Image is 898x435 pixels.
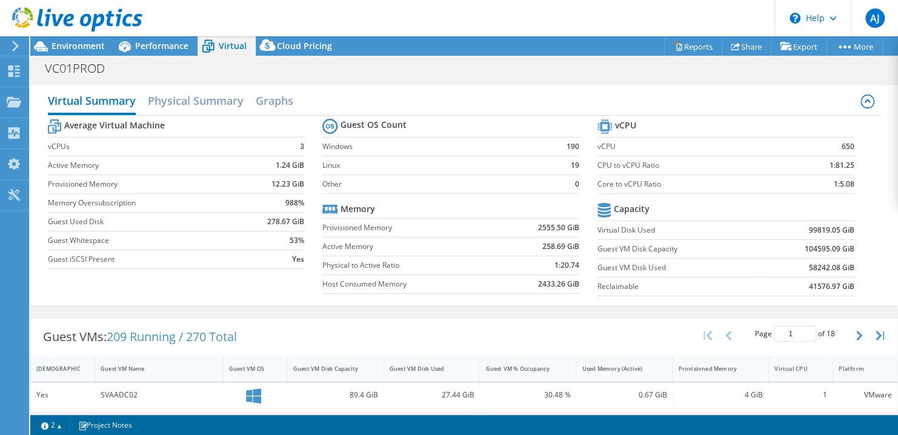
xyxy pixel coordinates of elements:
div: SVAADC02 [101,388,218,402]
b: Capacity [614,203,650,215]
b: 2555.50 GiB [538,222,579,234]
div: 0.67 GiB [582,388,667,402]
a: Project Notes [70,417,141,433]
label: Active Memory [322,241,499,253]
div: 1 [774,388,827,402]
label: Guest iSCSI Present [48,253,243,265]
b: Average Virtual Machine [64,119,165,131]
label: Core to vCPU Ratio [597,178,787,190]
b: 58242.08 GiB [809,262,854,274]
h2: Graphs [256,88,293,113]
b: 12.23 GiB [271,178,304,190]
label: Provisioned Memory [322,222,499,234]
span: Environment [52,40,105,51]
div: 30.48 % [485,388,570,402]
b: 41576.97 GiB [809,281,854,293]
label: Windows [322,141,545,153]
div: Used Memory (Active) [582,365,652,373]
label: Guest Used Disk [48,216,243,228]
div: VMware [839,388,892,402]
b: vCPU [615,119,636,131]
label: Provisioned Memory [48,178,243,190]
b: 19 [571,159,579,171]
b: 1:5.08 [834,178,854,190]
div: Platform [839,365,877,373]
label: Guest Whitespace [48,234,243,247]
b: Yes [292,253,304,265]
div: Guest VM % Occupancy [485,365,556,373]
label: Host Consumed Memory [322,278,499,290]
b: 1:81.25 [830,159,854,171]
b: 104595.09 GiB [805,243,854,255]
div: Guest VMs: [31,318,249,356]
label: vCPUs [48,141,243,153]
b: 99819.05 GiB [809,224,854,236]
label: Guest VM Disk Used [597,262,760,274]
div: [DEMOGRAPHIC_DATA] [36,365,75,373]
label: Guest VM Disk Capacity [597,243,760,255]
div: 4 GiB [678,388,763,402]
b: 258.69 GiB [542,241,579,253]
div: Provisioned Memory [678,365,748,373]
h2: Physical Summary [148,88,244,113]
a: Reports [664,37,722,56]
label: Virtual Disk Used [597,224,760,236]
b: 1:20.74 [554,259,579,271]
b: 2433.26 GiB [538,278,579,290]
span: Performance [135,40,188,51]
label: Reclaimable [597,281,760,293]
b: 278.67 GiB [267,216,304,228]
label: Other [322,178,545,190]
b: 0 [575,178,579,190]
div: 27.44 GiB [390,388,474,402]
b: 190 [567,141,579,153]
div: 89.4 GiB [293,388,378,402]
div: Guest VM Disk Capacity [293,365,364,373]
div: Guest VM OS [229,365,267,373]
div: Virtual CPU [774,365,813,373]
b: Guest OS Count [341,119,407,131]
b: 988% [285,197,304,209]
label: Physical to Active Ratio [322,259,499,271]
div: Guest VM Name [101,365,203,373]
b: 53% [290,234,304,247]
a: More [826,37,883,56]
h2: Virtual Summary [48,88,136,115]
label: Active Memory [48,159,243,171]
b: Memory [341,203,375,215]
span: 209 Running / 270 Total [107,328,237,345]
svg: \n [790,13,800,24]
span: 18 [826,328,835,339]
span: Cloud Pricing [277,40,332,51]
input: jump to page [774,326,816,342]
a: Share [722,37,771,56]
div: Guest VM Disk Used [390,365,460,373]
label: CPU to vCPU Ratio [597,159,787,171]
b: 1.24 GiB [276,159,304,171]
span: Page of [755,326,835,342]
a: 2 [33,417,70,433]
span: Virtual [219,40,247,51]
b: 3 [300,141,304,153]
label: Linux [322,159,545,171]
label: Memory Oversubscription [48,197,243,209]
h1: VC01PROD [39,62,124,75]
a: Export [771,37,827,56]
label: vCPU [597,141,787,153]
div: Yes [36,388,89,402]
span: AJ [865,8,885,28]
b: 650 [842,141,854,153]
